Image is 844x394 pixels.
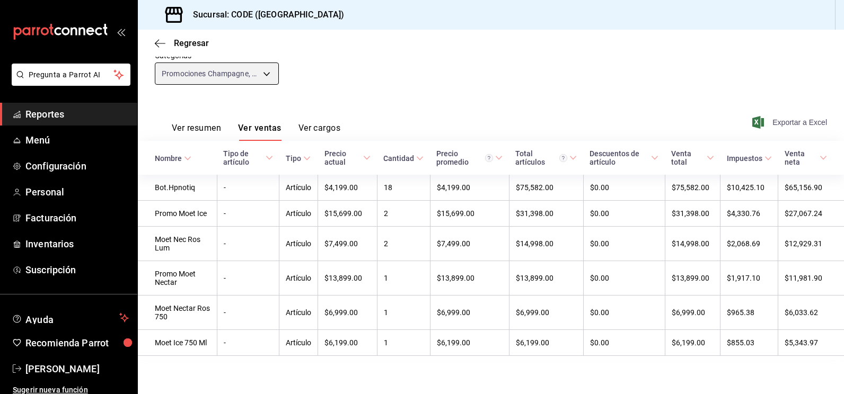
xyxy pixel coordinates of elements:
span: Personal [25,185,129,199]
div: Cantidad [383,154,414,163]
td: $0.00 [583,295,665,330]
span: Nombre [155,154,191,163]
span: Total artículos [515,149,577,166]
td: $65,156.90 [778,175,844,201]
button: Ver cargos [298,123,341,141]
td: $7,499.00 [318,227,377,261]
td: $27,067.24 [778,201,844,227]
span: Configuración [25,159,129,173]
span: Reportes [25,107,129,121]
td: Promo Moet Nectar [138,261,217,295]
div: Descuentos de artículo [590,149,649,166]
td: $11,981.90 [778,261,844,295]
td: $15,699.00 [430,201,509,227]
h3: Sucursal: CODE ([GEOGRAPHIC_DATA]) [184,8,344,21]
div: Tipo de artículo [223,149,263,166]
button: open_drawer_menu [117,28,125,36]
button: Regresar [155,38,209,48]
td: $6,999.00 [430,295,509,330]
td: Moet Nectar Ros 750 [138,295,217,330]
td: $6,033.62 [778,295,844,330]
td: $14,998.00 [665,227,720,261]
span: Regresar [174,38,209,48]
td: Artículo [279,227,318,261]
td: $0.00 [583,175,665,201]
td: Bot.Hpnotiq [138,175,217,201]
td: $13,899.00 [430,261,509,295]
span: Exportar a Excel [754,116,827,129]
span: Impuestos [727,154,772,163]
td: Artículo [279,330,318,356]
td: $965.38 [720,295,778,330]
div: Precio promedio [436,149,493,166]
td: - [217,295,279,330]
td: 2 [377,201,430,227]
span: Recomienda Parrot [25,336,129,350]
td: $10,425.10 [720,175,778,201]
td: Promo Moet Ice [138,201,217,227]
a: Pregunta a Parrot AI [7,77,130,88]
svg: El total artículos considera cambios de precios en los artículos así como costos adicionales por ... [559,154,567,162]
td: $4,199.00 [318,175,377,201]
td: Artículo [279,201,318,227]
span: Suscripción [25,263,129,277]
span: Facturación [25,211,129,225]
div: Venta total [671,149,705,166]
span: Promociones Champagne, Licor Botella, Champagne [162,68,259,79]
td: $5,343.97 [778,330,844,356]
span: Cantidad [383,154,424,163]
button: Ver ventas [238,123,282,141]
td: - [217,201,279,227]
td: $13,899.00 [509,261,583,295]
div: Precio actual [324,149,362,166]
td: - [217,330,279,356]
td: $0.00 [583,201,665,227]
td: $6,199.00 [665,330,720,356]
div: Nombre [155,154,182,163]
span: Tipo [286,154,311,163]
td: Artículo [279,261,318,295]
td: $6,199.00 [430,330,509,356]
span: Descuentos de artículo [590,149,658,166]
td: $13,899.00 [318,261,377,295]
td: $6,999.00 [318,295,377,330]
span: Tipo de artículo [223,149,273,166]
td: $75,582.00 [509,175,583,201]
td: $1,917.10 [720,261,778,295]
td: Artículo [279,175,318,201]
td: $15,699.00 [318,201,377,227]
td: 18 [377,175,430,201]
span: Precio promedio [436,149,503,166]
td: 1 [377,261,430,295]
td: $31,398.00 [665,201,720,227]
span: [PERSON_NAME] [25,362,129,376]
td: $7,499.00 [430,227,509,261]
td: - [217,175,279,201]
div: Tipo [286,154,301,163]
button: Pregunta a Parrot AI [12,64,130,86]
td: $75,582.00 [665,175,720,201]
span: Venta neta [785,149,827,166]
span: Venta total [671,149,714,166]
td: $6,999.00 [509,295,583,330]
td: $6,199.00 [318,330,377,356]
td: $13,899.00 [665,261,720,295]
td: $0.00 [583,227,665,261]
td: $6,999.00 [665,295,720,330]
td: - [217,261,279,295]
td: $855.03 [720,330,778,356]
div: navigation tabs [172,123,340,141]
div: Venta neta [785,149,817,166]
td: $4,330.76 [720,201,778,227]
svg: Precio promedio = Total artículos / cantidad [485,154,493,162]
span: Inventarios [25,237,129,251]
span: Ayuda [25,311,115,324]
td: - [217,227,279,261]
td: Moet Nec Ros Lum [138,227,217,261]
td: $0.00 [583,261,665,295]
td: 1 [377,330,430,356]
td: 2 [377,227,430,261]
div: Impuestos [727,154,762,163]
span: Menú [25,133,129,147]
span: Precio actual [324,149,371,166]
